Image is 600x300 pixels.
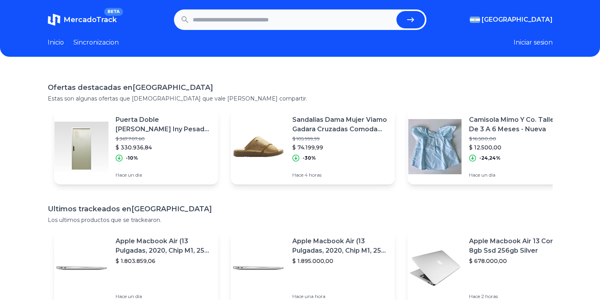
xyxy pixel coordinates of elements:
img: MercadoTrack [48,13,60,26]
a: Featured imageSandalias Dama Mujer Viamo Gadara Cruzadas Comoda Cshoes$ 105.999,99$ 74.199,99-30%... [231,109,395,184]
p: Hace un día [116,172,212,178]
p: $ 367.707,60 [116,136,212,142]
p: $ 16.500,00 [469,136,565,142]
p: Estas son algunas ofertas que [DEMOGRAPHIC_DATA] que vale [PERSON_NAME] compartir. [48,95,553,102]
img: Featured image [54,240,109,296]
p: $ 74.199,99 [292,143,389,151]
span: BETA [104,8,123,16]
p: Los ultimos productos que se trackearon. [48,216,553,224]
p: $ 330.936,84 [116,143,212,151]
p: Apple Macbook Air (13 Pulgadas, 2020, Chip M1, 256 Gb De Ssd, 8 Gb De Ram) - Plata [116,237,212,255]
p: Apple Macbook Air 13 Core I5 8gb Ssd 256gb Silver [469,237,565,255]
p: Apple Macbook Air (13 Pulgadas, 2020, Chip M1, 256 Gb De Ssd, 8 Gb De Ram) - Plata [292,237,389,255]
a: Inicio [48,38,64,47]
p: -30% [303,155,316,161]
p: Hace un día [116,293,212,300]
a: Featured imagePuerta Doble [PERSON_NAME] Iny Pesada [PERSON_NAME] [PHONE_NUMBER]$ 367.707,60$ 330... [54,109,218,184]
a: MercadoTrackBETA [48,13,117,26]
button: [GEOGRAPHIC_DATA] [470,15,553,24]
p: Camisola Mimo Y Co. Talle M De 3 A 6 Meses - Nueva [469,115,565,134]
img: Featured image [231,240,286,296]
h1: Ofertas destacadas en [GEOGRAPHIC_DATA] [48,82,553,93]
a: Featured imageCamisola Mimo Y Co. Talle M De 3 A 6 Meses - Nueva$ 16.500,00$ 12.500,00-24,24%Hace... [407,109,572,184]
p: Hace una hora [292,293,389,300]
button: Iniciar sesion [514,38,553,47]
img: Featured image [407,240,463,296]
h1: Ultimos trackeados en [GEOGRAPHIC_DATA] [48,203,553,214]
a: Sincronizacion [73,38,119,47]
p: $ 12.500,00 [469,143,565,151]
p: $ 678.000,00 [469,257,565,265]
p: $ 1.895.000,00 [292,257,389,265]
img: Argentina [470,17,480,23]
p: $ 105.999,99 [292,136,389,142]
p: Puerta Doble [PERSON_NAME] Iny Pesada [PERSON_NAME] [PHONE_NUMBER] [116,115,212,134]
p: Hace un día [469,172,565,178]
p: Hace 4 horas [292,172,389,178]
p: Hace 2 horas [469,293,565,300]
span: MercadoTrack [64,15,117,24]
img: Featured image [407,119,463,174]
span: [GEOGRAPHIC_DATA] [482,15,553,24]
p: -24,24% [479,155,501,161]
img: Featured image [54,119,109,174]
img: Featured image [231,119,286,174]
p: Sandalias Dama Mujer Viamo Gadara Cruzadas Comoda Cshoes [292,115,389,134]
p: -10% [126,155,138,161]
p: $ 1.803.859,06 [116,257,212,265]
